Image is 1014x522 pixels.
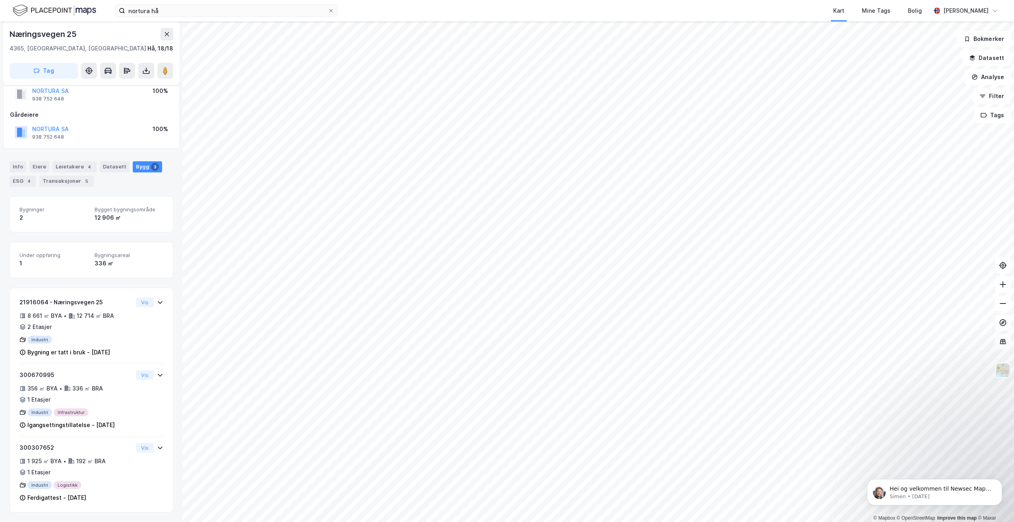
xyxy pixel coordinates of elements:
[855,462,1014,518] iframe: Intercom notifications message
[965,69,1011,85] button: Analyse
[27,420,115,430] div: Igangsettingstillatelse - [DATE]
[133,161,162,172] div: Bygg
[27,493,86,503] div: Ferdigattest - [DATE]
[136,443,154,452] button: Vis
[957,31,1011,47] button: Bokmerker
[85,163,93,171] div: 4
[136,298,154,307] button: Vis
[908,6,922,15] div: Bolig
[72,384,103,393] div: 336 ㎡ BRA
[10,161,26,172] div: Info
[95,259,163,268] div: 336 ㎡
[19,370,133,380] div: 300670995
[52,161,97,172] div: Leietakere
[974,107,1011,123] button: Tags
[95,213,163,222] div: 12 906 ㎡
[32,96,64,102] div: 938 752 648
[19,259,88,268] div: 1
[19,206,88,213] span: Bygninger
[862,6,890,15] div: Mine Tags
[873,515,895,521] a: Mapbox
[27,322,52,332] div: 2 Etasjer
[27,311,62,321] div: 8 661 ㎡ BYA
[39,176,94,187] div: Transaksjoner
[27,468,50,477] div: 1 Etasjer
[10,176,36,187] div: ESG
[153,86,168,96] div: 100%
[833,6,844,15] div: Kart
[27,456,62,466] div: 1 925 ㎡ BYA
[95,206,163,213] span: Bygget bygningsområde
[27,395,50,404] div: 1 Etasjer
[19,213,88,222] div: 2
[995,363,1010,378] img: Z
[10,44,146,53] div: 4365, [GEOGRAPHIC_DATA], [GEOGRAPHIC_DATA]
[76,456,106,466] div: 192 ㎡ BRA
[25,177,33,185] div: 4
[19,298,133,307] div: 21916064 - Næringsvegen 25
[151,163,159,171] div: 3
[77,311,114,321] div: 12 714 ㎡ BRA
[100,161,130,172] div: Datasett
[27,384,58,393] div: 356 ㎡ BYA
[63,458,66,464] div: •
[10,28,78,41] div: Næringsvegen 25
[10,110,173,120] div: Gårdeiere
[29,161,49,172] div: Eiere
[32,134,64,140] div: 938 752 648
[95,252,163,259] span: Bygningsareal
[59,385,62,392] div: •
[27,348,110,357] div: Bygning er tatt i bruk - [DATE]
[937,515,977,521] a: Improve this map
[83,177,91,185] div: 5
[136,370,154,380] button: Vis
[943,6,989,15] div: [PERSON_NAME]
[19,252,88,259] span: Under oppføring
[153,124,168,134] div: 100%
[10,63,78,79] button: Tag
[147,44,173,53] div: Hå, 18/18
[962,50,1011,66] button: Datasett
[897,515,935,521] a: OpenStreetMap
[19,443,133,452] div: 300307652
[64,313,67,319] div: •
[125,5,328,17] input: Søk på adresse, matrikkel, gårdeiere, leietakere eller personer
[13,4,96,17] img: logo.f888ab2527a4732fd821a326f86c7f29.svg
[973,88,1011,104] button: Filter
